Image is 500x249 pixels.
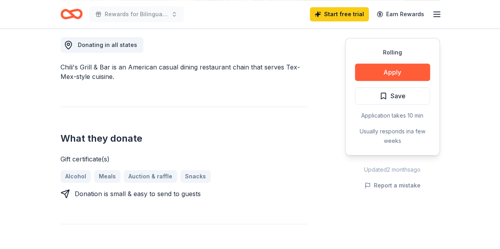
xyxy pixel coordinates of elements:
a: Earn Rewards [372,7,429,21]
div: Gift certificate(s) [60,154,307,164]
button: Save [355,87,430,105]
div: Chili's Grill & Bar is an American casual dining restaurant chain that serves Tex-Mex-style cuisine. [60,62,307,81]
div: Donation is small & easy to send to guests [75,189,201,198]
button: Apply [355,64,430,81]
a: Start free trial [310,7,369,21]
a: Alcohol [60,170,91,183]
a: Home [60,5,83,23]
a: Meals [94,170,121,183]
a: Snacks [180,170,211,183]
div: Application takes 10 min [355,111,430,120]
button: Rewards for Bilingual Classroom [89,6,184,22]
div: Rolling [355,48,430,57]
div: Updated 2 months ago [345,165,440,174]
a: Auction & raffle [124,170,177,183]
div: Usually responds in a few weeks [355,127,430,146]
h2: What they donate [60,132,307,145]
button: Report a mistake [364,181,421,190]
span: Rewards for Bilingual Classroom [105,9,168,19]
span: Save [391,91,406,101]
span: Donating in all states [78,41,137,48]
